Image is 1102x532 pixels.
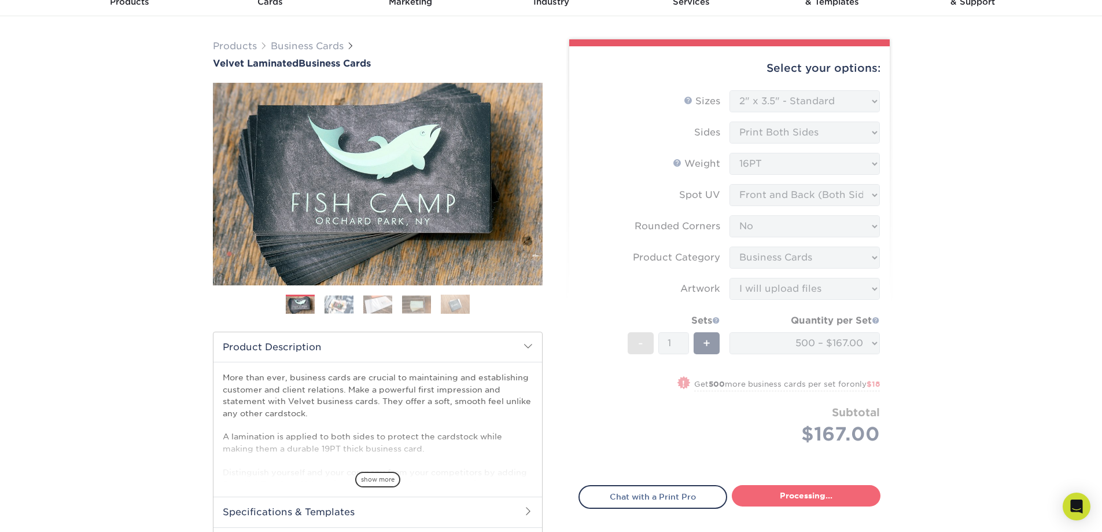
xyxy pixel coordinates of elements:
[213,58,543,69] h1: Business Cards
[213,332,542,362] h2: Product Description
[1063,493,1090,520] div: Open Intercom Messenger
[213,497,542,527] h2: Specifications & Templates
[325,295,353,313] img: Business Cards 02
[402,295,431,313] img: Business Cards 04
[355,472,400,487] span: show more
[363,295,392,313] img: Business Cards 03
[213,58,298,69] span: Velvet Laminated
[213,58,543,69] a: Velvet LaminatedBusiness Cards
[213,19,543,349] img: Velvet Laminated 01
[578,46,880,90] div: Select your options:
[441,294,470,314] img: Business Cards 05
[271,41,344,52] a: Business Cards
[3,497,98,528] iframe: Google Customer Reviews
[286,291,315,320] img: Business Cards 01
[213,41,257,52] a: Products
[578,485,727,508] a: Chat with a Print Pro
[732,485,880,506] a: Processing...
